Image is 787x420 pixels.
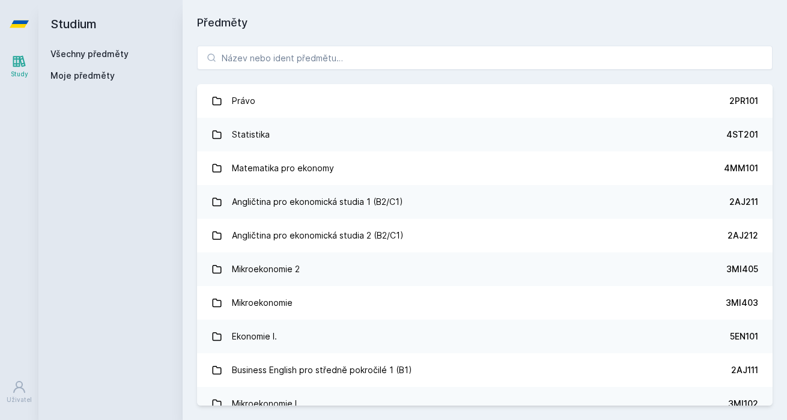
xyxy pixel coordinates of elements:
div: 2AJ212 [728,230,758,242]
div: Angličtina pro ekonomická studia 1 (B2/C1) [232,190,403,214]
div: Mikroekonomie 2 [232,257,300,281]
div: Mikroekonomie I [232,392,297,416]
div: Matematika pro ekonomy [232,156,334,180]
a: Statistika 4ST201 [197,118,773,151]
a: Ekonomie I. 5EN101 [197,320,773,353]
a: Angličtina pro ekonomická studia 1 (B2/C1) 2AJ211 [197,185,773,219]
div: 2AJ211 [729,196,758,208]
a: Mikroekonomie 2 3MI405 [197,252,773,286]
div: Business English pro středně pokročilé 1 (B1) [232,358,412,382]
div: 3MI403 [726,297,758,309]
div: Statistika [232,123,270,147]
a: Matematika pro ekonomy 4MM101 [197,151,773,185]
a: Business English pro středně pokročilé 1 (B1) 2AJ111 [197,353,773,387]
div: 3MI405 [726,263,758,275]
div: 2PR101 [729,95,758,107]
div: Uživatel [7,395,32,404]
div: Ekonomie I. [232,324,277,348]
div: 5EN101 [730,330,758,342]
a: Všechny předměty [50,49,129,59]
div: Mikroekonomie [232,291,293,315]
a: Právo 2PR101 [197,84,773,118]
span: Moje předměty [50,70,115,82]
div: Právo [232,89,255,113]
div: 4MM101 [724,162,758,174]
input: Název nebo ident předmětu… [197,46,773,70]
a: Angličtina pro ekonomická studia 2 (B2/C1) 2AJ212 [197,219,773,252]
a: Uživatel [2,374,36,410]
a: Mikroekonomie 3MI403 [197,286,773,320]
div: 3MI102 [728,398,758,410]
div: Study [11,70,28,79]
div: 2AJ111 [731,364,758,376]
a: Study [2,48,36,85]
div: 4ST201 [726,129,758,141]
h1: Předměty [197,14,773,31]
div: Angličtina pro ekonomická studia 2 (B2/C1) [232,224,404,248]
